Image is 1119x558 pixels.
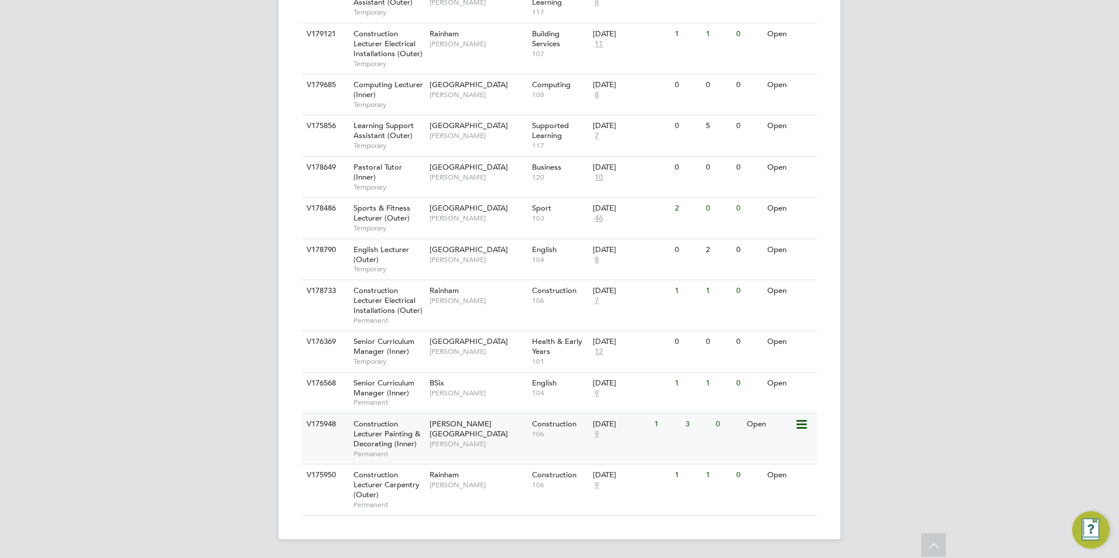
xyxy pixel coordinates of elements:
span: [PERSON_NAME] [430,213,526,223]
span: 46 [593,213,605,223]
span: Building Services [532,29,560,49]
span: [GEOGRAPHIC_DATA] [430,80,508,89]
div: [DATE] [593,378,669,388]
span: [PERSON_NAME] [430,388,526,398]
span: 104 [532,255,588,264]
div: [DATE] [593,286,669,296]
div: 0 [733,331,764,353]
span: 117 [532,141,588,150]
div: 1 [651,414,682,435]
span: 11 [593,39,605,49]
div: 1 [703,23,733,45]
span: Construction Lecturer Painting & Decorating (Inner) [353,419,420,449]
span: 8 [593,255,600,265]
span: Construction Lecturer Electrical Installations (Outer) [353,29,423,58]
div: 0 [733,464,764,486]
span: 12 [593,347,605,357]
div: Open [764,74,815,96]
div: 0 [733,115,764,137]
span: Temporary [353,100,424,109]
span: Construction [532,419,576,429]
span: Temporary [353,8,424,17]
span: [GEOGRAPHIC_DATA] [430,336,508,346]
div: 0 [733,23,764,45]
span: Permanent [353,316,424,325]
div: [DATE] [593,29,669,39]
span: Construction [532,470,576,480]
div: V175856 [304,115,345,137]
div: V176369 [304,331,345,353]
div: [DATE] [593,470,669,480]
div: Open [764,23,815,45]
span: 9 [593,480,600,490]
span: [PERSON_NAME] [430,131,526,140]
span: [GEOGRAPHIC_DATA] [430,244,508,254]
span: Senior Curriculum Manager (Inner) [353,336,414,356]
div: 1 [703,464,733,486]
span: [GEOGRAPHIC_DATA] [430,120,508,130]
div: 0 [733,157,764,178]
span: Construction [532,285,576,295]
div: Open [744,414,795,435]
div: [DATE] [593,80,669,90]
span: Construction Lecturer Electrical Installations (Outer) [353,285,423,315]
span: 8 [593,90,600,100]
span: Temporary [353,223,424,233]
div: 5 [703,115,733,137]
span: Temporary [353,264,424,274]
span: [PERSON_NAME] [430,39,526,49]
span: [PERSON_NAME] [430,347,526,356]
div: [DATE] [593,204,669,213]
div: 0 [733,373,764,394]
span: 101 [532,357,588,366]
div: 0 [672,157,702,178]
span: Health & Early Years [532,336,582,356]
div: 0 [703,157,733,178]
div: Open [764,280,815,302]
div: [DATE] [593,121,669,131]
div: Open [764,239,815,261]
span: 107 [532,49,588,58]
div: 1 [672,464,702,486]
span: Construction Lecturer Carpentry (Outer) [353,470,420,500]
span: 106 [532,480,588,490]
span: Sport [532,203,551,213]
div: 0 [733,239,764,261]
span: Rainham [430,29,459,39]
span: 9 [593,388,600,398]
div: 0 [672,74,702,96]
span: Temporary [353,357,424,366]
span: English Lecturer (Outer) [353,244,409,264]
span: [PERSON_NAME] [430,173,526,182]
span: 7 [593,131,600,141]
div: [DATE] [593,245,669,255]
div: 0 [733,280,764,302]
div: 0 [733,198,764,219]
span: [PERSON_NAME][GEOGRAPHIC_DATA] [430,419,508,439]
div: [DATE] [593,163,669,173]
span: Sports & Fitness Lecturer (Outer) [353,203,410,223]
span: Computing [532,80,571,89]
span: Rainham [430,285,459,295]
span: Rainham [430,470,459,480]
span: Permanent [353,500,424,509]
span: Business [532,162,561,172]
div: 0 [703,198,733,219]
div: 0 [672,331,702,353]
div: 1 [703,280,733,302]
span: Temporary [353,59,424,68]
span: [PERSON_NAME] [430,480,526,490]
span: Computing Lecturer (Inner) [353,80,423,99]
div: V179121 [304,23,345,45]
div: 0 [672,239,702,261]
span: Permanent [353,398,424,407]
div: 1 [672,373,702,394]
span: Temporary [353,141,424,150]
div: 0 [733,74,764,96]
span: 117 [532,8,588,17]
span: English [532,244,557,254]
div: 0 [703,74,733,96]
span: [GEOGRAPHIC_DATA] [430,203,508,213]
span: Supported Learning [532,120,569,140]
span: Senior Curriculum Manager (Inner) [353,378,414,398]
